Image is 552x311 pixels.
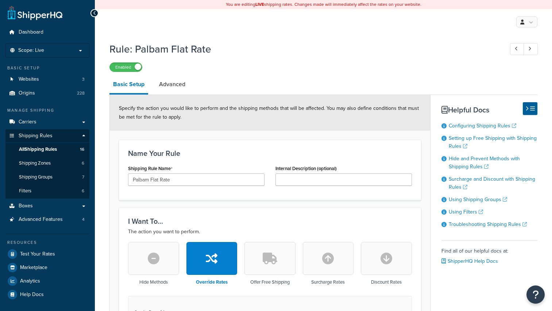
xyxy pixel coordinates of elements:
div: Find all of our helpful docs at: [441,240,537,266]
span: Advanced Features [19,216,63,223]
a: Surcharge and Discount with Shipping Rules [449,175,535,191]
h3: Helpful Docs [441,106,537,114]
label: Shipping Rule Name [128,166,173,172]
a: Help Docs [5,288,89,301]
li: Websites [5,73,89,86]
a: Shipping Rules [5,129,89,143]
a: Using Filters [449,208,483,216]
h1: Rule: Palbam Flat Rate [109,42,497,56]
span: 7 [82,174,84,180]
a: Shipping Zones6 [5,157,89,170]
h3: Name Your Rule [128,149,412,157]
span: Analytics [20,278,40,284]
span: 3 [82,76,85,82]
a: Dashboard [5,26,89,39]
a: Advanced Features4 [5,213,89,226]
div: Resources [5,239,89,246]
li: Shipping Groups [5,170,89,184]
span: Marketplace [20,265,47,271]
span: 6 [82,160,84,166]
span: Shipping Rules [19,133,53,139]
span: 6 [82,188,84,194]
h3: I Want To... [128,217,412,225]
span: Filters [19,188,31,194]
h3: Discount Rates [371,280,402,285]
a: Next Record [524,43,538,55]
a: Filters6 [5,184,89,198]
button: Open Resource Center [526,285,545,304]
a: Shipping Groups7 [5,170,89,184]
span: 16 [80,146,84,153]
a: Marketplace [5,261,89,274]
p: The action you want to perform. [128,227,412,236]
span: 228 [77,90,85,96]
a: Websites3 [5,73,89,86]
b: LIVE [255,1,264,8]
label: Enabled [110,63,142,72]
a: AllShipping Rules16 [5,143,89,156]
div: Manage Shipping [5,107,89,114]
span: Websites [19,76,39,82]
span: All Shipping Rules [19,146,57,153]
a: Configuring Shipping Rules [449,122,516,130]
a: Carriers [5,115,89,129]
a: Previous Record [510,43,524,55]
span: 4 [82,216,85,223]
a: Test Your Rates [5,247,89,261]
a: Troubleshooting Shipping Rules [449,220,527,228]
span: Test Your Rates [20,251,55,257]
li: Filters [5,184,89,198]
h3: Override Rates [196,280,228,285]
span: Shipping Zones [19,160,51,166]
span: Shipping Groups [19,174,53,180]
li: Origins [5,87,89,100]
a: Origins228 [5,87,89,100]
span: Scope: Live [18,47,44,54]
a: Boxes [5,199,89,213]
h3: Offer Free Shipping [250,280,290,285]
label: Internal Description (optional) [275,166,337,171]
a: Setting up Free Shipping with Shipping Rules [449,134,537,150]
li: Shipping Rules [5,129,89,199]
span: Dashboard [19,29,43,35]
a: Hide and Prevent Methods with Shipping Rules [449,155,520,170]
a: ShipperHQ Help Docs [441,257,498,265]
a: Analytics [5,274,89,288]
a: Basic Setup [109,76,148,95]
span: Boxes [19,203,33,209]
a: Using Shipping Groups [449,196,507,203]
h3: Hide Methods [139,280,168,285]
li: Advanced Features [5,213,89,226]
span: Origins [19,90,35,96]
a: Advanced [155,76,189,93]
div: Basic Setup [5,65,89,71]
li: Shipping Zones [5,157,89,170]
h3: Surcharge Rates [311,280,345,285]
button: Hide Help Docs [523,102,537,115]
span: Carriers [19,119,36,125]
span: Help Docs [20,292,44,298]
span: Specify the action you would like to perform and the shipping methods that will be affected. You ... [119,104,419,121]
